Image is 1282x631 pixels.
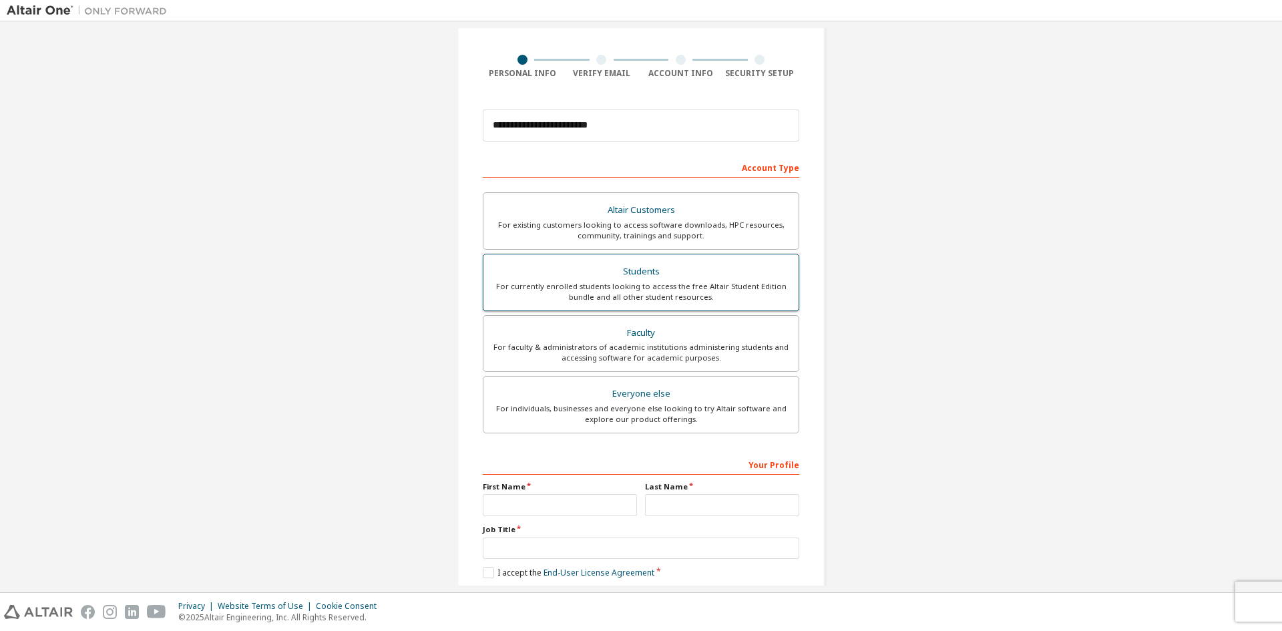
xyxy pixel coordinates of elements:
[491,342,791,363] div: For faculty & administrators of academic institutions administering students and accessing softwa...
[491,220,791,241] div: For existing customers looking to access software downloads, HPC resources, community, trainings ...
[645,481,799,492] label: Last Name
[544,567,654,578] a: End-User License Agreement
[491,403,791,425] div: For individuals, businesses and everyone else looking to try Altair software and explore our prod...
[316,601,385,612] div: Cookie Consent
[103,605,117,619] img: instagram.svg
[491,262,791,281] div: Students
[483,156,799,178] div: Account Type
[178,601,218,612] div: Privacy
[562,68,642,79] div: Verify Email
[641,68,720,79] div: Account Info
[4,605,73,619] img: altair_logo.svg
[218,601,316,612] div: Website Terms of Use
[178,612,385,623] p: © 2025 Altair Engineering, Inc. All Rights Reserved.
[483,453,799,475] div: Your Profile
[7,4,174,17] img: Altair One
[491,201,791,220] div: Altair Customers
[491,385,791,403] div: Everyone else
[483,567,654,578] label: I accept the
[483,481,637,492] label: First Name
[147,605,166,619] img: youtube.svg
[483,68,562,79] div: Personal Info
[81,605,95,619] img: facebook.svg
[491,324,791,343] div: Faculty
[491,281,791,302] div: For currently enrolled students looking to access the free Altair Student Edition bundle and all ...
[125,605,139,619] img: linkedin.svg
[720,68,800,79] div: Security Setup
[483,524,799,535] label: Job Title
